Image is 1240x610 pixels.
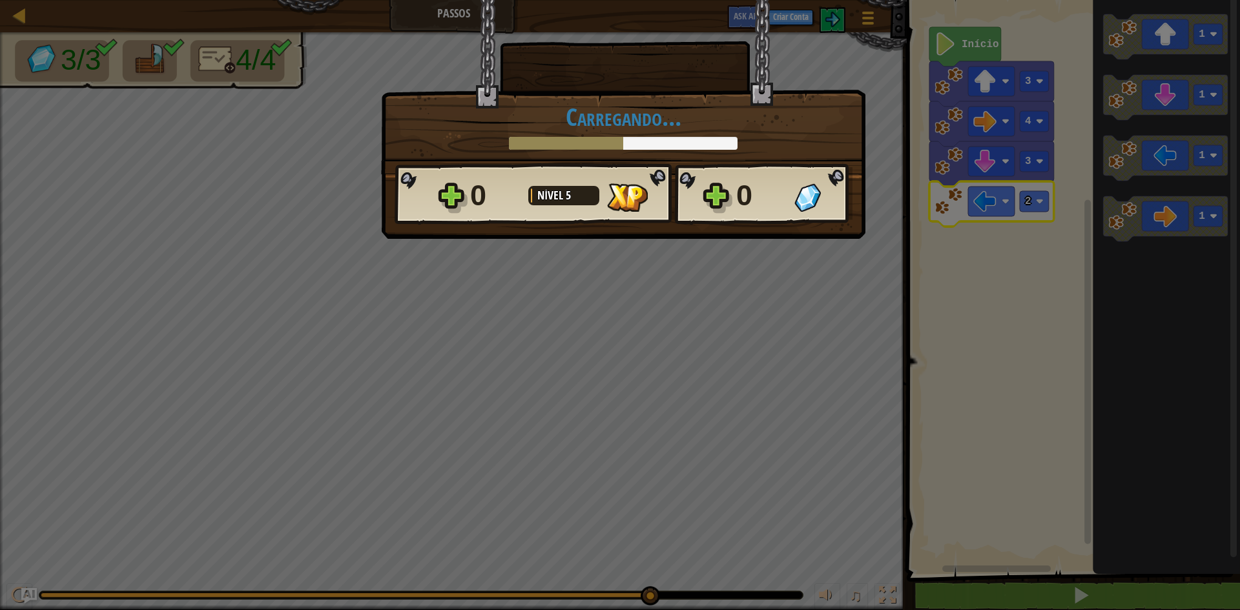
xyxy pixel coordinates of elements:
[794,183,821,212] img: Gemas Ganhas
[566,187,571,203] span: 5
[537,187,566,203] span: Nível
[470,175,521,216] div: 0
[395,103,852,130] h1: Carregando...
[736,175,787,216] div: 0
[607,183,648,212] img: XP Ganho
